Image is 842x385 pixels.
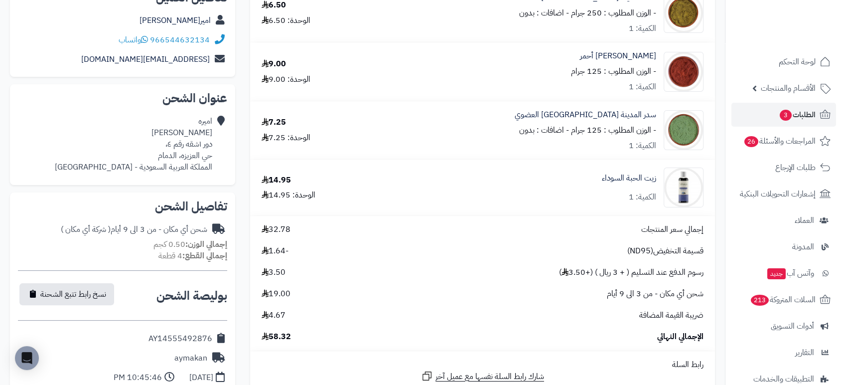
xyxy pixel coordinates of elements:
a: 966544632134 [150,34,210,46]
span: الأقسام والمنتجات [761,81,816,95]
span: 58.32 [262,331,291,343]
span: شحن أي مكان - من 3 الى 9 أيام [607,288,703,300]
span: رسوم الدفع عند التسليم ( + 3 ريال ) (+3.50 ) [559,267,703,278]
small: - الوزن المطلوب : 125 جرام [571,65,656,77]
h2: تفاصيل الشحن [18,200,227,212]
button: نسخ رابط تتبع الشحنة [19,283,114,305]
a: واتساب [119,34,148,46]
img: 1660148305-Mushat%20Red-90x90.jpg [664,52,703,92]
div: aymakan [174,353,207,364]
div: Open Intercom Messenger [15,346,39,370]
span: نسخ رابط تتبع الشحنة [40,288,106,300]
div: الوحدة: 6.50 [262,15,310,26]
span: طلبات الإرجاع [775,161,816,175]
a: امير[PERSON_NAME] [140,14,211,26]
div: الكمية: 1 [629,23,656,34]
div: 9.00 [262,58,286,70]
div: الكمية: 1 [629,140,656,152]
div: الكمية: 1 [629,192,656,203]
strong: إجمالي الوزن: [185,238,227,250]
span: 19.00 [262,288,290,300]
a: العملاء [731,208,836,232]
span: شارك رابط السلة نفسها مع عميل آخر [435,371,544,383]
a: المراجعات والأسئلة26 [731,129,836,153]
small: - اضافات : بدون [519,124,569,136]
div: 7.25 [262,117,286,128]
span: جديد [767,268,786,279]
a: التقارير [731,341,836,365]
a: زيت الحبة السوداء [602,173,656,184]
small: - الوزن المطلوب : 250 جرام [571,7,656,19]
small: 0.50 كجم [153,238,227,250]
small: - اضافات : بدون [519,7,569,19]
span: المراجعات والأسئلة [743,134,816,148]
span: المدونة [792,240,814,254]
span: ( شركة أي مكان ) [61,223,111,235]
span: السلات المتروكة [750,293,816,307]
div: الوحدة: 9.00 [262,74,310,85]
a: [EMAIL_ADDRESS][DOMAIN_NAME] [81,53,210,65]
strong: إجمالي القطع: [182,250,227,262]
div: اميره [PERSON_NAME] دور ١شقه رقم ٤، حي العزيزه، الدمام المملكة العربية السعودية - [GEOGRAPHIC_DATA] [55,116,212,173]
div: 14.95 [262,175,291,186]
img: 1708368075-Black%20Seed%20Oil%20v02-90x90.jpg [664,168,703,207]
small: 4 قطعة [158,250,227,262]
a: وآتس آبجديد [731,261,836,285]
div: رابط السلة [254,359,711,371]
small: - الوزن المطلوب : 125 جرام [571,124,656,136]
span: ضريبة القيمة المضافة [639,310,703,321]
h2: عنوان الشحن [18,92,227,104]
a: السلات المتروكة213 [731,288,836,312]
img: logo-2.png [774,25,833,46]
a: الطلبات3 [731,103,836,127]
a: لوحة التحكم [731,50,836,74]
h2: بوليصة الشحن [156,290,227,302]
span: قسيمة التخفيض(ND95) [627,245,703,257]
div: الوحدة: 14.95 [262,190,315,201]
span: لوحة التحكم [779,55,816,69]
a: طلبات الإرجاع [731,156,836,180]
div: شحن أي مكان - من 3 الى 9 أيام [61,224,207,235]
a: سدر المدينة [GEOGRAPHIC_DATA] العضوي [515,109,656,121]
span: إشعارات التحويلات البنكية [740,187,816,201]
a: المدونة [731,235,836,259]
span: التقارير [795,346,814,360]
span: 3.50 [262,267,285,278]
span: 3 [780,110,792,121]
div: الكمية: 1 [629,81,656,93]
span: العملاء [795,213,814,227]
div: [DATE] [189,372,213,384]
span: الإجمالي النهائي [657,331,703,343]
div: الوحدة: 7.25 [262,132,310,144]
div: 10:45:46 PM [114,372,162,384]
span: 32.78 [262,224,290,235]
img: 1690052262-Seder%20Leaves%20Powder%20Organic-90x90.jpg [664,110,703,150]
span: الطلبات [779,108,816,122]
a: شارك رابط السلة نفسها مع عميل آخر [421,370,544,383]
div: AY14555492876 [148,333,212,345]
span: -1.64 [262,245,288,257]
a: [PERSON_NAME] أحمر [580,50,656,62]
a: أدوات التسويق [731,314,836,338]
span: وآتس آب [766,266,814,280]
span: 4.67 [262,310,285,321]
span: 26 [744,136,758,147]
span: أدوات التسويق [771,319,814,333]
span: إجمالي سعر المنتجات [641,224,703,235]
span: 213 [751,295,769,306]
a: إشعارات التحويلات البنكية [731,182,836,206]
